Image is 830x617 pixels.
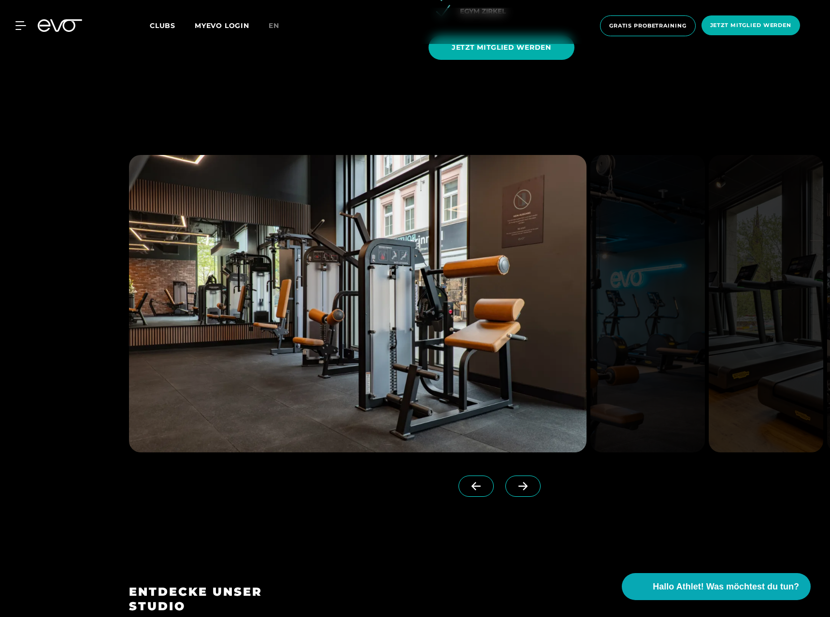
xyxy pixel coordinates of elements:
button: Hallo Athlet! Was möchtest du tun? [622,573,811,600]
img: evofitness [590,155,705,452]
a: Jetzt Mitglied werden [699,15,803,36]
span: Gratis Probetraining [609,22,687,30]
span: en [269,21,279,30]
span: Jetzt Mitglied werden [710,21,791,29]
h3: ENTDECKE UNSER STUDIO [129,585,301,614]
a: MYEVO LOGIN [195,21,249,30]
span: Clubs [150,21,175,30]
a: en [269,20,291,31]
a: Gratis Probetraining [597,15,699,36]
img: evofitness [709,155,823,452]
span: Hallo Athlet! Was möchtest du tun? [653,580,799,593]
img: evofitness [129,155,587,452]
a: Clubs [150,21,195,30]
